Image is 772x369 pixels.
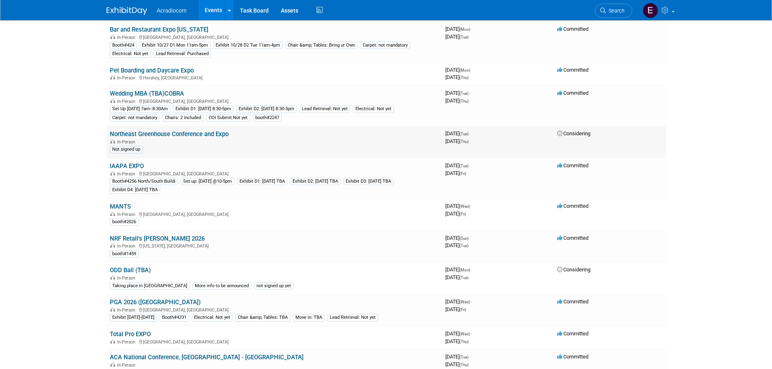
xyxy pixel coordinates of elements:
[110,50,151,58] div: Electrical: Not yet
[110,339,115,343] img: In-Person Event
[460,355,468,359] span: (Tue)
[117,212,138,217] span: In-Person
[213,42,282,49] div: Exhibit 10/28 D2 Tue 11am-4pm
[460,91,468,96] span: (Tue)
[470,130,471,137] span: -
[110,34,439,40] div: [GEOGRAPHIC_DATA], [GEOGRAPHIC_DATA]
[192,314,233,321] div: Electrical: Not yet
[163,114,203,122] div: Chairs: 2 included
[445,211,466,217] span: [DATE]
[253,114,282,122] div: booth#2247
[110,99,115,103] img: In-Person Event
[445,338,468,344] span: [DATE]
[460,332,470,336] span: (Wed)
[285,42,357,49] div: Chair &amp; Tables: Bring ur Own
[353,105,394,113] div: Electrical: Not yet
[445,170,466,176] span: [DATE]
[110,105,170,113] div: Set Up [DATE] 7am-:8:30Am
[117,275,138,281] span: In-Person
[460,307,466,312] span: (Fri)
[117,35,138,40] span: In-Person
[110,67,194,74] a: Pet Boarding and Daycare Expo
[471,203,473,209] span: -
[460,236,468,241] span: (Sun)
[139,42,210,49] div: Exhibit 10/27 D1 Mon 11am-5pm
[327,314,378,321] div: Lead Retrieval: Not yet
[460,139,468,144] span: (Thu)
[460,164,468,168] span: (Tue)
[360,42,410,49] div: Carpet: not mandatory
[254,282,293,290] div: not signed up yet
[557,26,588,32] span: Committed
[110,314,157,321] div: Exhibit [DATE]-[DATE]
[107,7,147,15] img: ExhibitDay
[110,139,115,143] img: In-Person Event
[470,235,471,241] span: -
[471,67,473,73] span: -
[445,274,468,280] span: [DATE]
[160,314,189,321] div: Booth#4231
[445,331,473,337] span: [DATE]
[445,162,471,169] span: [DATE]
[460,275,468,280] span: (Tue)
[235,314,290,321] div: Chair &amp; Tables: TBA
[110,203,131,210] a: MANTS
[445,299,473,305] span: [DATE]
[445,26,473,32] span: [DATE]
[557,90,588,96] span: Committed
[557,130,590,137] span: Considering
[460,99,468,103] span: (Thu)
[445,90,471,96] span: [DATE]
[445,130,471,137] span: [DATE]
[110,267,151,274] a: ODD Ball (TBA)
[471,299,473,305] span: -
[117,339,138,345] span: In-Person
[445,67,473,73] span: [DATE]
[110,282,190,290] div: Taking place in [GEOGRAPHIC_DATA]
[110,275,115,279] img: In-Person Event
[470,162,471,169] span: -
[445,203,473,209] span: [DATE]
[595,4,632,18] a: Search
[237,178,287,185] div: Exhibit D1: [DATE] TBA
[643,3,658,18] img: Elizabeth Martinez
[154,50,211,58] div: Lead Retrieval: Purchased
[110,178,178,185] div: Booth#4256 North/South Buildi
[236,105,297,113] div: Exhibit D2: [DATE] 8:30-3pm
[471,267,473,273] span: -
[557,162,588,169] span: Committed
[460,212,466,216] span: (Fri)
[460,243,468,248] span: (Tue)
[110,235,205,242] a: NRF Retail's [PERSON_NAME] 2026
[110,146,143,153] div: Not signed up
[557,331,588,337] span: Committed
[557,267,590,273] span: Considering
[470,90,471,96] span: -
[445,267,473,273] span: [DATE]
[110,331,151,338] a: Total Pro EXPO
[110,90,184,97] a: Wedding MBA (TBA)COBRA
[110,35,115,39] img: In-Person Event
[557,203,588,209] span: Committed
[117,139,138,145] span: In-Person
[110,42,137,49] div: Booth#424
[110,242,439,249] div: [US_STATE], [GEOGRAPHIC_DATA]
[117,307,138,313] span: In-Person
[460,68,470,73] span: (Mon)
[110,354,304,361] a: ACA National Conference, [GEOGRAPHIC_DATA] - [GEOGRAPHIC_DATA]
[606,8,624,14] span: Search
[110,75,115,79] img: In-Person Event
[110,338,439,345] div: [GEOGRAPHIC_DATA], [GEOGRAPHIC_DATA]
[110,306,439,313] div: [GEOGRAPHIC_DATA], [GEOGRAPHIC_DATA]
[117,75,138,81] span: In-Person
[110,114,160,122] div: Carpet: not mandatory
[445,354,471,360] span: [DATE]
[299,105,350,113] div: Lead Retrieval: Not yet
[110,74,439,81] div: Hershey, [GEOGRAPHIC_DATA]
[110,98,439,104] div: [GEOGRAPHIC_DATA], [GEOGRAPHIC_DATA]
[293,314,325,321] div: Move in: TBA
[445,74,468,80] span: [DATE]
[460,27,470,32] span: (Mon)
[110,130,229,138] a: Northeast Greenhouse Conference and Expo
[117,171,138,177] span: In-Person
